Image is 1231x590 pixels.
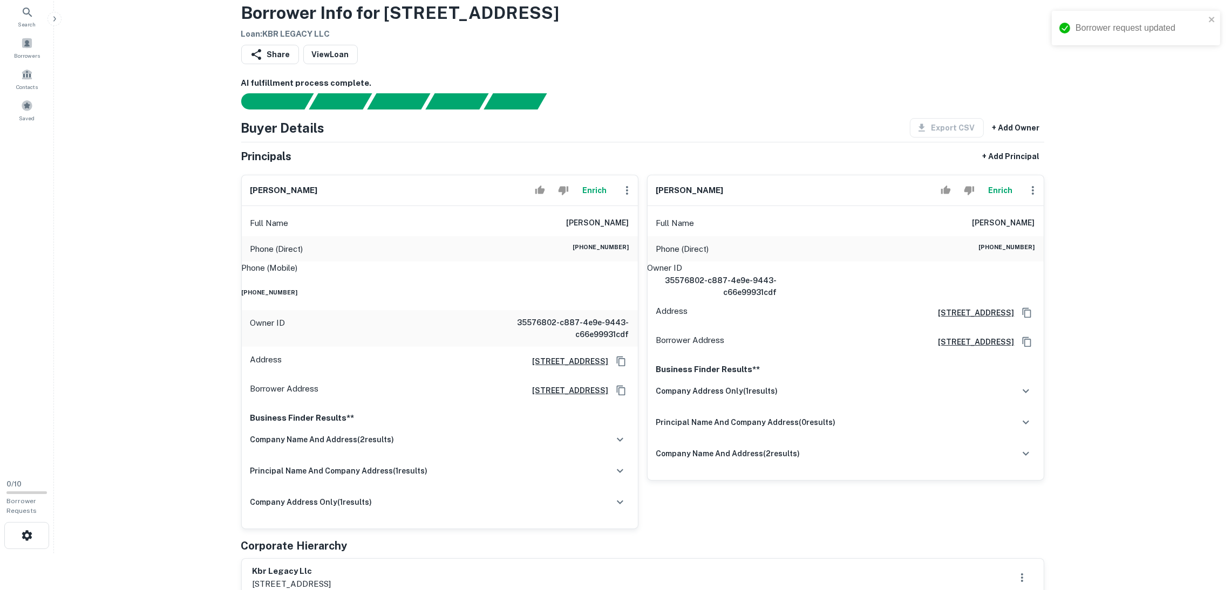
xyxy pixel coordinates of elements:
a: Borrowers [3,33,51,62]
h6: [PERSON_NAME] [656,184,724,197]
a: [STREET_ADDRESS] [524,355,609,367]
button: Copy Address [613,382,629,399]
p: Business Finder Results** [656,363,1035,376]
a: [STREET_ADDRESS] [930,307,1015,319]
p: Business Finder Results** [250,411,629,424]
h6: [PERSON_NAME] [250,184,318,197]
p: Address [250,353,282,369]
a: ViewLoan [303,45,358,64]
button: Enrich [983,180,1018,201]
p: Phone (Direct) [250,243,303,256]
button: + Add Principal [978,147,1044,166]
h6: [PHONE_NUMBER] [242,288,638,297]
button: Reject [554,180,573,201]
h6: kbr legacy llc [253,565,331,578]
span: Borrower Requests [6,497,37,514]
h4: Buyer Details [241,118,325,138]
p: Phone (Mobile) [242,262,298,275]
span: Search [18,20,36,29]
h6: [PERSON_NAME] [972,217,1035,230]
h6: company name and address ( 2 results) [656,448,800,459]
button: + Add Owner [988,118,1044,138]
div: Principals found, still searching for contact information. This may take time... [484,93,547,109]
button: Copy Address [1019,305,1035,321]
button: Accept [936,180,955,201]
div: Principals found, AI now looking for contact information... [425,93,488,109]
h6: [PHONE_NUMBER] [573,243,629,256]
button: Accept [531,180,549,201]
div: Borrower request updated [1076,22,1205,35]
span: Saved [19,114,35,122]
button: Reject [960,180,978,201]
iframe: Chat Widget [1177,504,1231,555]
h6: company name and address ( 2 results) [250,434,395,445]
h6: AI fulfillment process complete. [241,77,1044,90]
a: Saved [3,95,51,125]
h6: [PERSON_NAME] [567,217,629,230]
h5: Corporate Hierarchy [241,538,348,554]
h6: 35576802-c887-4e9e-9443-c66e99931cdf [500,317,629,340]
h6: [PHONE_NUMBER] [979,243,1035,256]
p: Owner ID [250,317,285,340]
h5: Principals [241,148,292,164]
button: Copy Address [1019,334,1035,350]
div: Sending borrower request to AI... [228,93,309,109]
p: Owner ID [648,262,1044,275]
span: Contacts [16,83,38,91]
p: Address [656,305,688,321]
p: Borrower Address [656,334,725,350]
a: [STREET_ADDRESS] [930,336,1015,348]
p: Full Name [656,217,695,230]
button: Share [241,45,299,64]
p: Full Name [250,217,289,230]
a: Search [3,2,51,31]
p: Borrower Address [250,382,319,399]
div: Documents found, AI parsing details... [367,93,430,109]
h6: company address only ( 1 results) [250,496,372,508]
h6: principal name and company address ( 1 results) [250,465,428,477]
button: Copy Address [613,353,629,369]
h6: 35576802-c887-4e9e-9443-c66e99931cdf [648,275,777,298]
button: Enrich [577,180,612,201]
span: 0 / 10 [6,480,22,488]
span: Borrowers [14,51,40,60]
a: [STREET_ADDRESS] [524,385,609,396]
p: Phone (Direct) [656,243,709,256]
h6: Loan : KBR LEGACY LLC [241,28,560,40]
a: Contacts [3,64,51,93]
h6: principal name and company address ( 0 results) [656,416,836,428]
div: Your request is received and processing... [309,93,372,109]
button: close [1208,15,1216,25]
h6: company address only ( 1 results) [656,385,778,397]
